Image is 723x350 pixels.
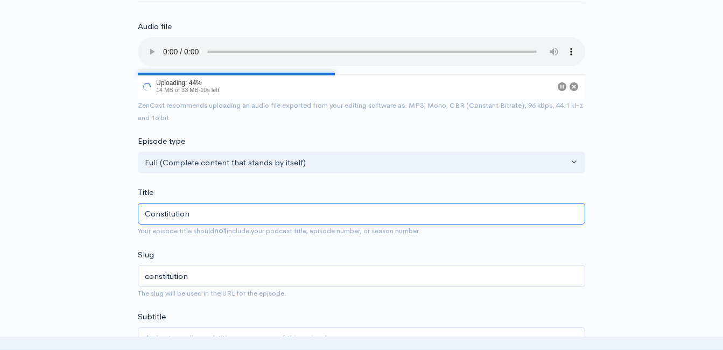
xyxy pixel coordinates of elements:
div: Uploading [138,74,221,99]
button: Pause [558,82,566,91]
label: Slug [138,249,154,261]
small: The slug will be used in the URL for the episode. [138,289,286,298]
label: Episode type [138,135,185,148]
strong: not [214,226,227,235]
div: 44% [138,74,335,75]
label: Subtitle [138,311,166,323]
button: Cancel [570,82,578,91]
input: title-of-episode [138,265,585,287]
input: What is the episode's title? [138,203,585,225]
div: Uploading: 44% [156,80,219,86]
button: Full (Complete content that stands by itself) [138,152,585,174]
label: Audio file [138,20,172,33]
small: ZenCast recommends uploading an audio file exported from your editing software as: MP3, Mono, CBR... [138,101,583,122]
small: Your episode title should include your podcast title, episode number, or season number. [138,226,421,235]
span: 14 MB of 33 MB · 10s left [156,87,219,93]
div: Full (Complete content that stands by itself) [145,157,568,169]
label: Title [138,186,153,199]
